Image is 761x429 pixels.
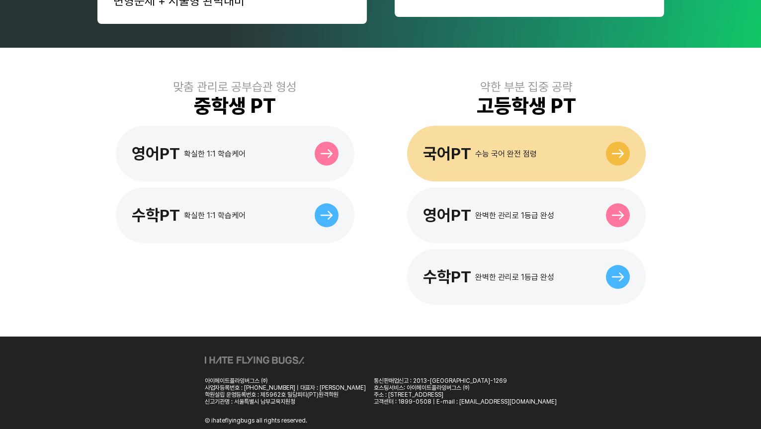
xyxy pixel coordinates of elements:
div: 약한 부분 집중 공략 [480,80,573,94]
img: ihateflyingbugs [205,356,304,364]
div: 고등학생 PT [477,94,576,118]
div: 호스팅서비스: 아이헤이트플라잉버그스 ㈜ [374,384,557,391]
div: 수능 국어 완전 점령 [475,149,537,159]
div: 아이헤이트플라잉버그스 ㈜ [205,377,366,384]
div: 통신판매업신고 : 2013-[GEOGRAPHIC_DATA]-1269 [374,377,557,384]
div: 수학PT [132,206,180,225]
div: 영어PT [423,206,471,225]
div: Ⓒ ihateflyingbugs all rights reserved. [205,417,307,424]
div: 학원설립 운영등록번호 : 제5962호 밀당피티(PT)원격학원 [205,391,366,398]
div: 사업자등록번호 : [PHONE_NUMBER] | 대표자 : [PERSON_NAME] [205,384,366,391]
div: 중학생 PT [194,94,276,118]
div: 맞춤 관리로 공부습관 형성 [173,80,297,94]
div: 고객센터 : 1899-0508 | E-mail : [EMAIL_ADDRESS][DOMAIN_NAME] [374,398,557,405]
div: 확실한 1:1 학습케어 [184,211,246,220]
div: 국어PT [423,144,471,163]
div: 완벽한 관리로 1등급 완성 [475,272,554,282]
div: 완벽한 관리로 1등급 완성 [475,211,554,220]
div: 신고기관명 : 서울특별시 남부교육지원청 [205,398,366,405]
div: 주소 : [STREET_ADDRESS] [374,391,557,398]
div: 영어PT [132,144,180,163]
div: 수학PT [423,267,471,286]
div: 확실한 1:1 학습케어 [184,149,246,159]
